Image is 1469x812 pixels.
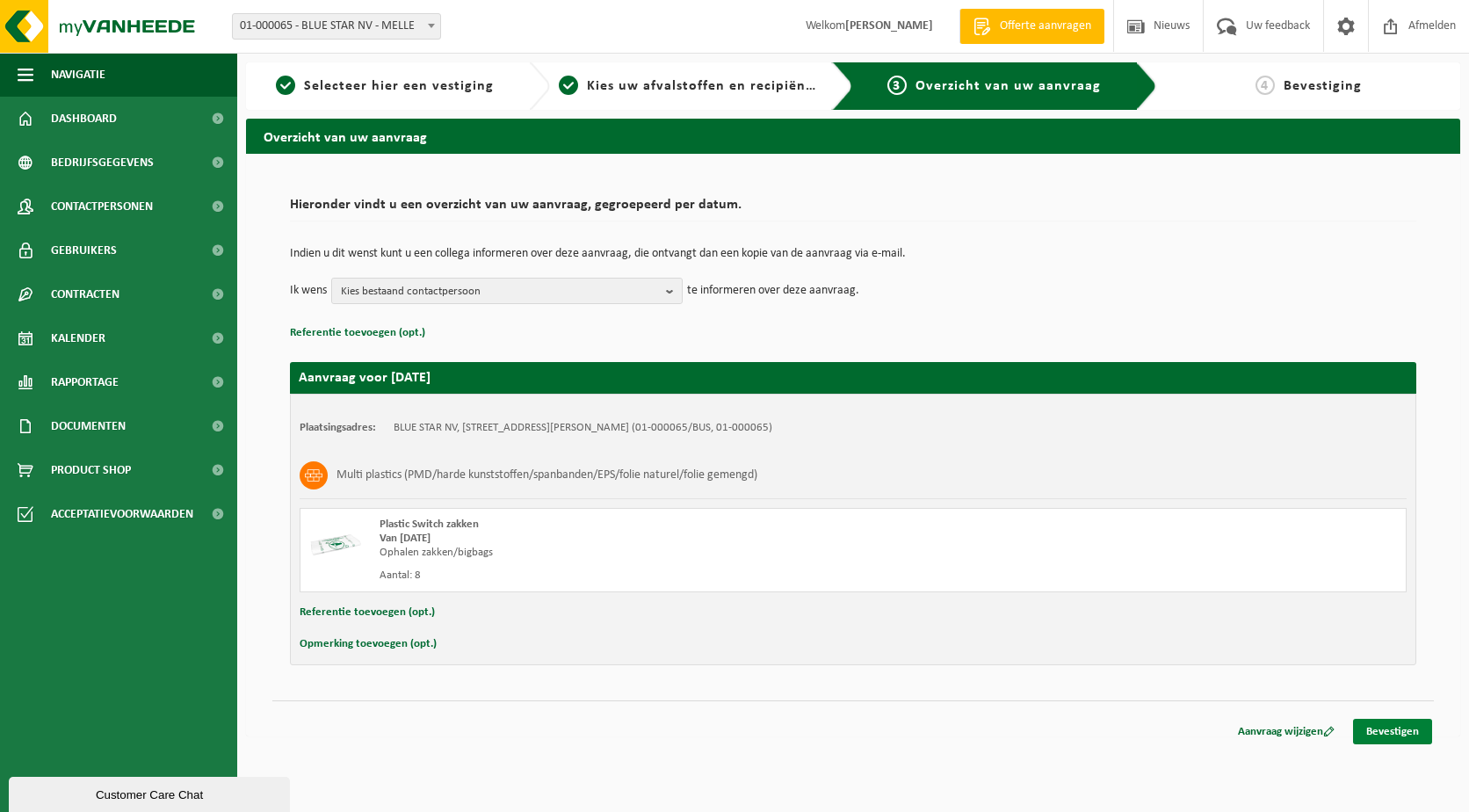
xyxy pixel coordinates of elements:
span: Offerte aanvragen [995,18,1096,35]
span: Rapportage [51,360,119,404]
span: Kies uw afvalstoffen en recipiënten [587,79,829,93]
button: Kies bestaand contactpersoon [331,278,683,304]
span: Selecteer hier een vestiging [304,79,494,93]
span: Contracten [51,272,119,316]
span: Dashboard [51,97,117,141]
span: Plastic Switch zakken [380,518,479,530]
span: Overzicht van uw aanvraag [915,79,1101,93]
a: 2Kies uw afvalstoffen en recipiënten [559,76,819,97]
span: Contactpersonen [51,185,153,228]
span: Kalender [51,316,105,360]
td: BLUE STAR NV, [STREET_ADDRESS][PERSON_NAME] (01-000065/BUS, 01-000065) [394,421,772,435]
strong: Aanvraag voor [DATE] [299,371,431,385]
h3: Multi plastics (PMD/harde kunststoffen/spanbanden/EPS/folie naturel/folie gemengd) [336,461,757,489]
span: 2 [559,76,578,95]
span: Gebruikers [51,228,117,272]
strong: Van [DATE] [380,533,431,544]
span: 1 [276,76,295,95]
a: 1Selecteer hier een vestiging [255,76,515,97]
span: 3 [887,76,907,95]
a: Offerte aanvragen [959,9,1104,44]
p: te informeren over deze aanvraag. [687,278,859,304]
a: Bevestigen [1353,719,1432,744]
h2: Overzicht van uw aanvraag [246,119,1460,153]
button: Referentie toevoegen (opt.) [290,322,425,344]
p: Ik wens [290,278,327,304]
span: Bedrijfsgegevens [51,141,154,185]
p: Indien u dit wenst kunt u een collega informeren over deze aanvraag, die ontvangt dan een kopie v... [290,248,1416,260]
span: Acceptatievoorwaarden [51,492,193,536]
strong: Plaatsingsadres: [300,422,376,433]
button: Referentie toevoegen (opt.) [300,601,435,624]
span: Bevestiging [1284,79,1362,93]
span: 4 [1256,76,1275,95]
h2: Hieronder vindt u een overzicht van uw aanvraag, gegroepeerd per datum. [290,198,1416,221]
span: Kies bestaand contactpersoon [341,279,659,305]
button: Opmerking toevoegen (opt.) [300,633,437,656]
span: Navigatie [51,53,105,97]
div: Ophalen zakken/bigbags [380,546,923,560]
span: 01-000065 - BLUE STAR NV - MELLE [232,13,441,40]
div: Aantal: 8 [380,569,923,583]
span: 01-000065 - BLUE STAR NV - MELLE [233,14,440,39]
span: Product Shop [51,448,131,492]
iframe: chat widget [9,773,293,812]
a: Aanvraag wijzigen [1225,719,1348,744]
img: LP-SK-00500-LPE-16.png [309,518,362,570]
span: Documenten [51,404,126,448]
strong: [PERSON_NAME] [845,19,933,33]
